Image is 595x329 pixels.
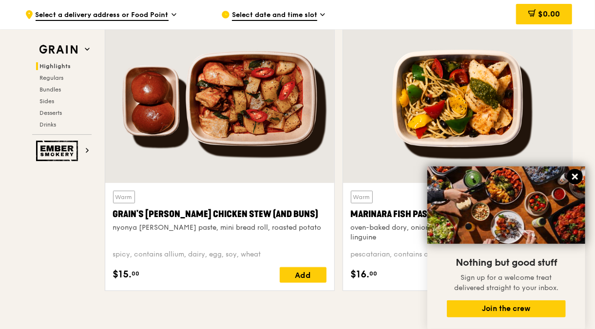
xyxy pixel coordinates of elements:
[427,166,585,244] img: DSC07876-Edit02-Large.jpeg
[113,191,135,203] div: Warm
[454,274,558,292] span: Sign up for a welcome treat delivered straight to your inbox.
[370,270,378,277] span: 00
[36,41,81,58] img: Grain web logo
[36,10,169,21] span: Select a delivery address or Food Point
[40,63,71,70] span: Highlights
[40,86,61,93] span: Bundles
[447,300,566,317] button: Join the crew
[36,141,81,161] img: Ember Smokery web logo
[40,110,62,116] span: Desserts
[567,169,583,184] button: Close
[113,223,326,233] div: nyonya [PERSON_NAME] paste, mini bread roll, roasted potato
[280,267,326,283] div: Add
[132,270,140,277] span: 00
[538,9,560,18] span: $0.00
[232,10,317,21] span: Select date and time slot
[113,267,132,282] span: $15.
[113,207,326,221] div: Grain's [PERSON_NAME] Chicken Stew (and buns)
[351,267,370,282] span: $16.
[113,250,326,259] div: spicy, contains allium, dairy, egg, soy, wheat
[40,121,57,128] span: Drinks
[351,191,373,203] div: Warm
[40,98,55,105] span: Sides
[351,223,564,242] div: oven-baked dory, onion and fennel-infused tomato sauce, linguine
[351,207,564,221] div: Marinara Fish Pasta
[456,257,557,269] span: Nothing but good stuff
[40,74,64,81] span: Regulars
[351,250,564,259] div: pescatarian, contains allium, dairy, nuts, wheat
